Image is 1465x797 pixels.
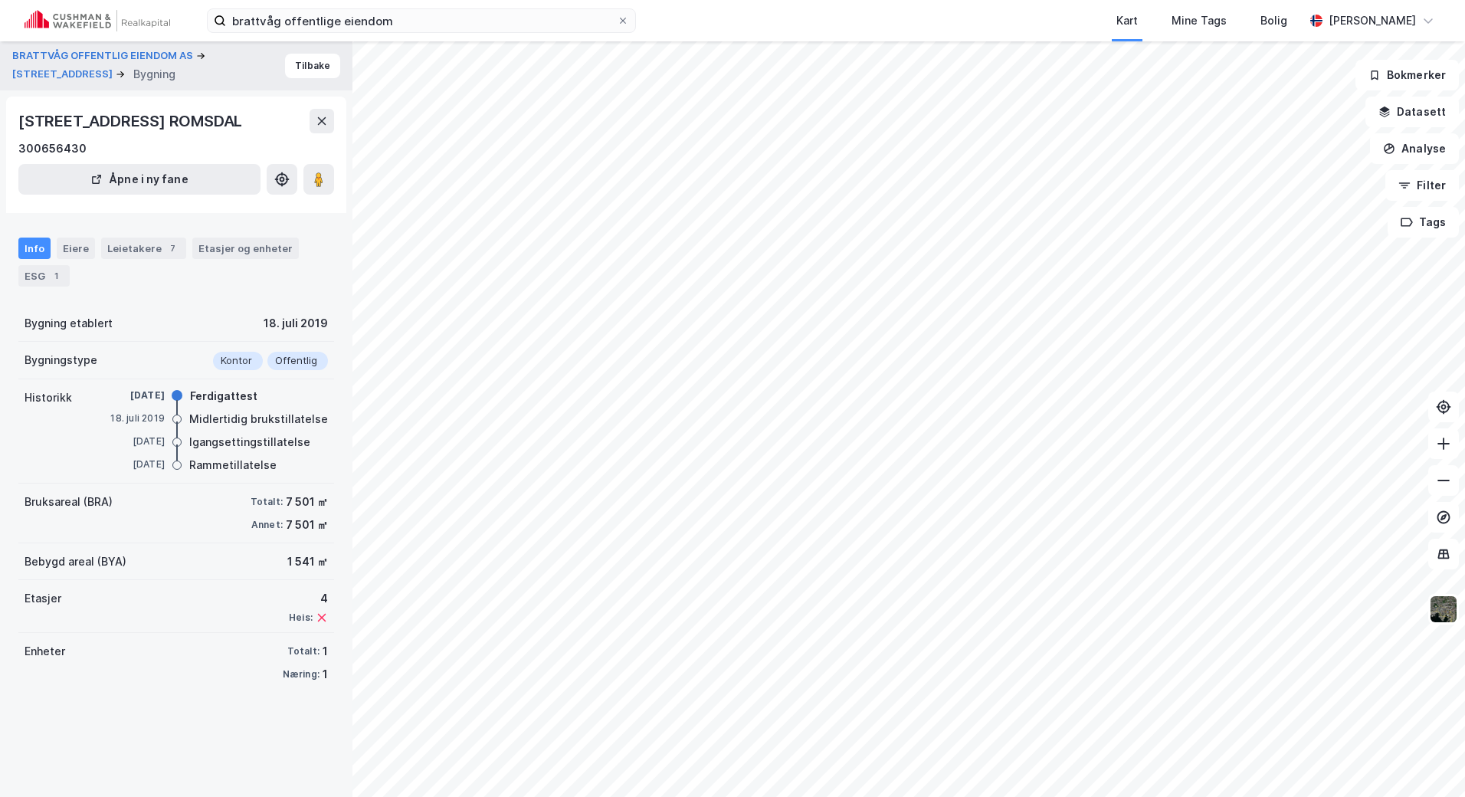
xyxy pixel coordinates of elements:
div: [DATE] [103,435,165,448]
div: [DATE] [103,458,165,471]
div: [PERSON_NAME] [1329,11,1416,30]
img: cushman-wakefield-realkapital-logo.202ea83816669bd177139c58696a8fa1.svg [25,10,170,31]
button: BRATTVÅG OFFENTLIG EIENDOM AS [12,48,196,64]
button: Datasett [1365,97,1459,127]
div: 1 541 ㎡ [287,553,328,571]
div: [STREET_ADDRESS] ROMSDAL [18,109,245,133]
button: Filter [1385,170,1459,201]
div: Næring: [283,668,320,681]
button: Åpne i ny fane [18,164,261,195]
div: Bebygd areal (BYA) [25,553,126,571]
div: [DATE] [103,389,165,402]
div: 1 [323,642,328,661]
img: 9k= [1429,595,1458,624]
div: Bolig [1260,11,1287,30]
div: Leietakere [101,238,186,259]
div: Bygning etablert [25,314,113,333]
div: Totalt: [287,645,320,658]
div: Kart [1116,11,1138,30]
div: Totalt: [251,496,283,508]
button: Tilbake [285,54,340,78]
div: 7 501 ㎡ [286,516,328,534]
div: ESG [18,265,70,287]
button: Analyse [1370,133,1459,164]
div: 7 501 ㎡ [286,493,328,511]
button: Tags [1388,207,1459,238]
div: 1 [48,268,64,284]
div: Heis: [289,612,313,624]
div: Etasjer og enheter [198,241,293,255]
div: Igangsettingstillatelse [189,433,310,451]
div: 300656430 [18,139,87,158]
div: Mine Tags [1172,11,1227,30]
div: 18. juli 2019 [264,314,328,333]
div: Bruksareal (BRA) [25,493,113,511]
div: 4 [289,589,328,608]
div: Ferdigattest [190,387,257,405]
div: Enheter [25,642,65,661]
div: Eiere [57,238,95,259]
div: Midlertidig brukstillatelse [189,410,328,428]
input: Søk på adresse, matrikkel, gårdeiere, leietakere eller personer [226,9,617,32]
div: 7 [165,241,180,256]
iframe: Chat Widget [1388,723,1465,797]
div: Annet: [251,519,283,531]
div: Bygningstype [25,351,97,369]
div: Bygning [133,65,175,84]
div: Etasjer [25,589,61,608]
div: Rammetillatelse [189,456,277,474]
button: Bokmerker [1355,60,1459,90]
button: [STREET_ADDRESS] [12,67,116,82]
div: Kontrollprogram for chat [1388,723,1465,797]
div: 1 [323,665,328,684]
div: Historikk [25,389,72,407]
div: Info [18,238,51,259]
div: 18. juli 2019 [103,412,165,425]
